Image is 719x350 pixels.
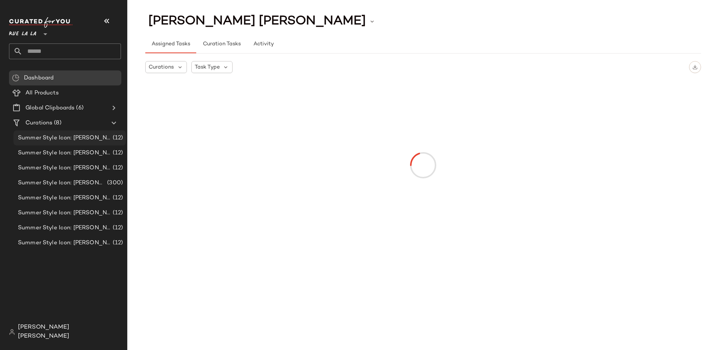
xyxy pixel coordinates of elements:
[25,104,75,112] span: Global Clipboards
[9,17,73,28] img: cfy_white_logo.C9jOOHJF.svg
[111,134,123,142] span: (12)
[111,239,123,247] span: (12)
[692,64,698,70] img: svg%3e
[148,14,366,28] span: [PERSON_NAME] [PERSON_NAME]
[151,41,190,47] span: Assigned Tasks
[18,149,111,157] span: Summer Style Icon: [PERSON_NAME] (Blue)
[18,239,111,247] span: Summer Style Icon: [PERSON_NAME] Women
[25,89,59,97] span: All Products
[111,224,123,232] span: (12)
[18,179,106,187] span: Summer Style Icon: [PERSON_NAME]
[18,224,111,232] span: Summer Style Icon: [PERSON_NAME]
[18,194,111,202] span: Summer Style Icon: [PERSON_NAME] (Blue)
[111,194,123,202] span: (12)
[111,164,123,172] span: (12)
[75,104,83,112] span: (6)
[12,74,19,82] img: svg%3e
[202,41,240,47] span: Curation Tasks
[9,329,15,335] img: svg%3e
[149,63,174,71] span: Curations
[195,63,220,71] span: Task Type
[18,134,111,142] span: Summer Style Icon: [PERSON_NAME]
[24,74,54,82] span: Dashboard
[18,323,121,341] span: [PERSON_NAME] [PERSON_NAME]
[18,209,111,217] span: Summer Style Icon: [PERSON_NAME] (Pink)
[18,164,111,172] span: Summer Style Icon: [PERSON_NAME]
[111,149,123,157] span: (12)
[253,41,274,47] span: Activity
[106,179,123,187] span: (300)
[25,119,52,127] span: Curations
[52,119,61,127] span: (8)
[111,209,123,217] span: (12)
[9,25,36,39] span: Rue La La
